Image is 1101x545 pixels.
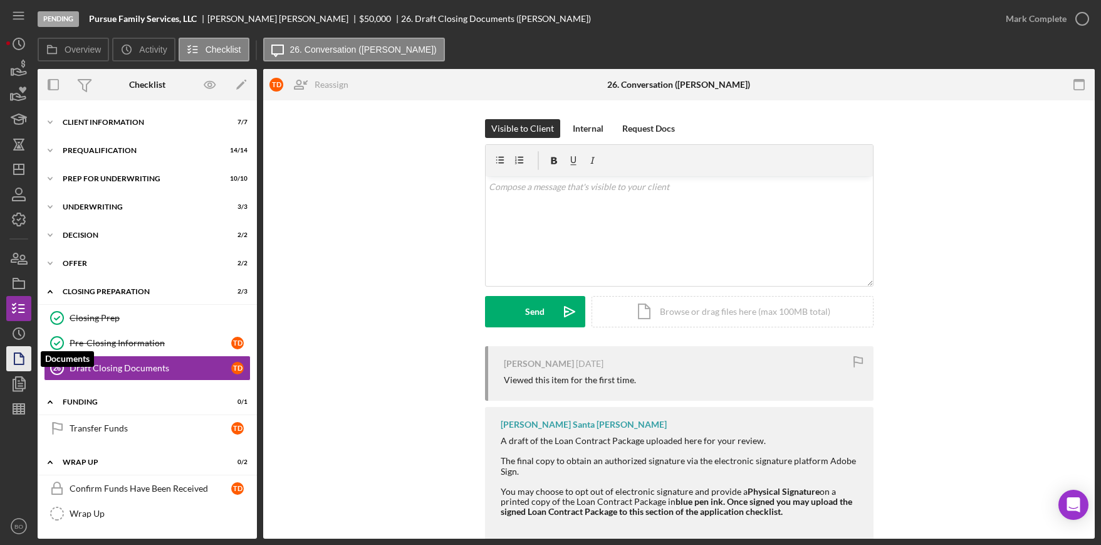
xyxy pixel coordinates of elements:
div: Decision [63,231,216,239]
a: Wrap Up [44,501,251,526]
text: BO [14,523,23,530]
button: Send [485,296,585,327]
label: 26. Conversation ([PERSON_NAME]) [290,45,437,55]
div: Open Intercom Messenger [1058,490,1088,520]
div: T D [269,78,283,92]
a: Pre-Closing InformationTD [44,331,251,356]
button: TDReassign [263,72,361,97]
div: 0 / 2 [225,458,248,466]
time: 2025-07-14 20:22 [576,359,603,369]
button: BO [6,514,31,539]
div: 10 / 10 [225,175,248,183]
div: 7 / 7 [225,119,248,126]
div: T D [231,362,244,374]
div: Closing Preparation [63,288,216,295]
div: 2 / 2 [225,231,248,239]
div: [PERSON_NAME] Santa [PERSON_NAME] [501,420,667,430]
a: Confirm Funds Have Been ReceivedTD [44,476,251,501]
label: Activity [139,45,167,55]
div: Internal [573,119,603,138]
tspan: 26 [53,364,61,372]
div: Wrap Up [70,509,250,519]
div: 14 / 14 [225,147,248,154]
a: Closing Prep [44,305,251,331]
a: 26Draft Closing DocumentsTD [44,356,251,381]
a: Transfer FundsTD [44,416,251,441]
div: Send [525,296,545,327]
button: Internal [566,119,610,138]
div: [PERSON_NAME] [PERSON_NAME] [207,14,359,24]
strong: Physical Signature [748,486,820,497]
label: Overview [65,45,101,55]
button: Activity [112,38,175,61]
div: Closing Prep [70,313,250,323]
div: Checklist [129,80,165,90]
div: Visible to Client [491,119,554,138]
div: You may choose to opt out of electronic signature and provide a on a printed copy of the Loan Con... [501,487,861,517]
div: Underwriting [63,203,216,211]
div: Prep for Underwriting [63,175,216,183]
div: $50,000 [359,14,391,24]
div: The final copy to obtain an authorized signature via the electronic signature platform Adobe Sign. [501,456,861,476]
div: Pre-Closing Information [70,338,231,348]
button: Visible to Client [485,119,560,138]
div: Transfer Funds [70,423,231,433]
strong: blue pen ink. Once signed you may upload the signed Loan Contract Package to this section of the ... [501,496,852,517]
div: [PERSON_NAME] [504,359,574,369]
button: Checklist [179,38,249,61]
div: 26. Draft Closing Documents ([PERSON_NAME]) [401,14,591,24]
div: Pending [38,11,79,27]
div: Client Information [63,119,216,126]
div: Offer [63,260,216,267]
button: 26. Conversation ([PERSON_NAME]) [263,38,445,61]
div: Viewed this item for the first time. [504,375,636,385]
button: Overview [38,38,109,61]
div: T D [231,482,244,495]
button: Request Docs [616,119,681,138]
div: T D [231,422,244,435]
label: Checklist [206,45,241,55]
button: Mark Complete [993,6,1095,31]
div: 3 / 3 [225,203,248,211]
div: Mark Complete [1006,6,1067,31]
div: Confirm Funds Have Been Received [70,484,231,494]
div: 2 / 3 [225,288,248,295]
div: Prequalification [63,147,216,154]
div: T D [231,337,244,349]
div: Draft Closing Documents [70,363,231,373]
div: A draft of the Loan Contract Package uploaded here for your review. [501,436,861,446]
b: Pursue Family Services, LLC [89,14,197,24]
div: 2 / 2 [225,260,248,267]
div: Request Docs [622,119,675,138]
div: Reassign [315,72,348,97]
div: Funding [63,398,216,406]
div: 26. Conversation ([PERSON_NAME]) [607,80,750,90]
div: Wrap Up [63,458,216,466]
div: 0 / 1 [225,398,248,406]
